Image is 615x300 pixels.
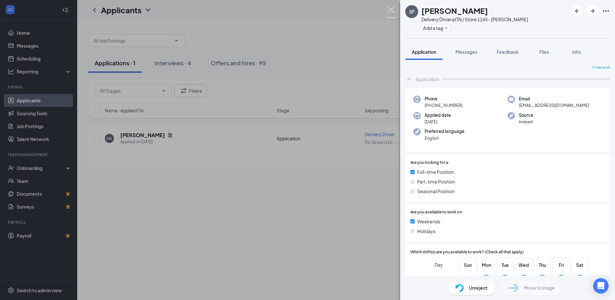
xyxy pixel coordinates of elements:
[425,135,464,141] span: English
[524,284,555,291] span: Move to stage
[410,209,462,215] span: Are you available to work on
[574,261,586,268] span: Sat
[445,26,448,30] svg: Plus
[421,5,488,16] h1: [PERSON_NAME]
[497,49,519,55] span: Feedback
[410,160,449,166] span: Are you looking for a:
[519,118,533,125] span: Indeed
[409,8,415,15] div: SF
[412,49,436,55] span: Application
[421,16,528,23] div: Delivery Driver at TN / Store 1165 - [PERSON_NAME]
[417,178,455,185] span: Part-time Position
[519,112,533,118] span: Source
[573,7,581,15] svg: ArrowLeftNew
[571,5,583,17] button: ArrowLeftNew
[555,261,567,268] span: Fri
[425,102,463,108] span: [PHONE_NUMBER]
[481,261,492,268] span: Mon
[519,96,589,102] span: Email
[587,5,598,17] button: ArrowRight
[462,261,473,268] span: Sun
[455,49,477,55] span: Messages
[592,65,610,70] span: Collapse all
[425,118,451,125] span: [DATE]
[537,261,548,268] span: Thu
[602,7,610,15] svg: Ellipses
[417,168,454,175] span: Full-time Position
[539,49,549,55] span: Files
[425,128,464,135] span: Preferred language
[417,218,440,225] span: Weekends
[405,75,413,83] svg: ChevronUp
[425,96,463,102] span: Phone
[572,49,581,55] span: Info
[421,24,450,31] button: PlusAdd a tag
[518,261,529,268] span: Wed
[417,228,436,235] span: Holidays
[519,102,589,108] span: [EMAIL_ADDRESS][DOMAIN_NAME]
[469,284,488,291] span: Unreject
[416,76,439,82] div: Application
[425,112,451,118] span: Applied date
[417,188,454,195] span: Seasonal Position
[593,278,609,294] div: Open Intercom Messenger
[426,275,443,286] span: Morning
[435,261,443,268] span: Day
[589,7,596,15] svg: ArrowRight
[499,261,511,268] span: Tue
[410,249,524,255] span: Which shift(s) are you available to work? (Check all that apply)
